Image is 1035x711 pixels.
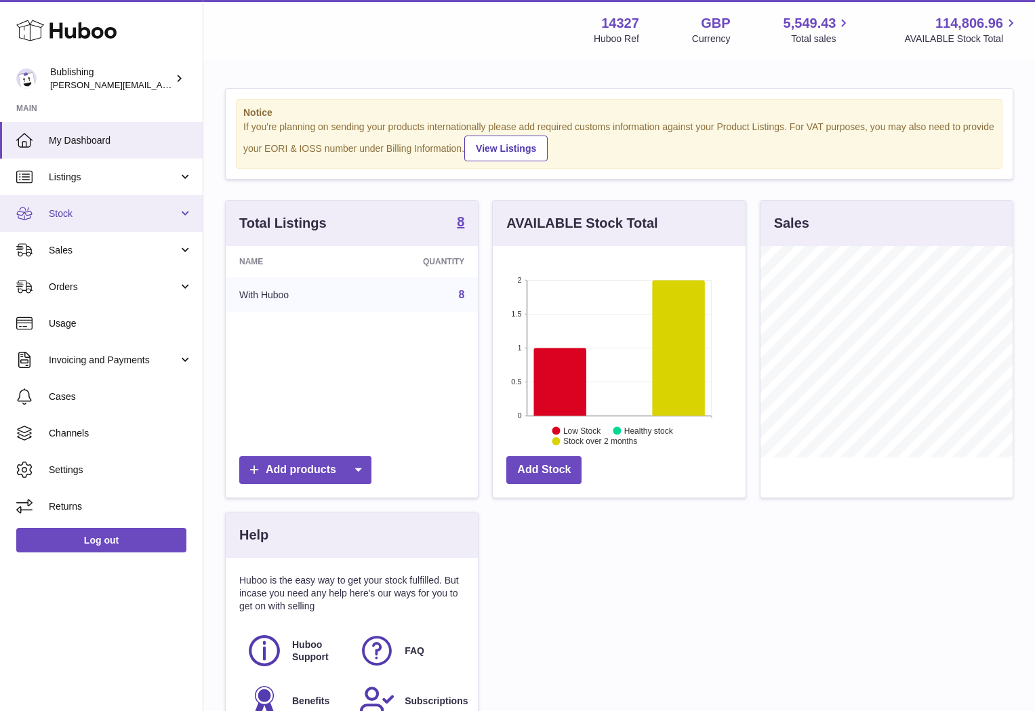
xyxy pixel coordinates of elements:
[594,33,639,45] div: Huboo Ref
[49,171,178,184] span: Listings
[16,528,186,552] a: Log out
[774,214,809,232] h3: Sales
[226,246,359,277] th: Name
[624,426,674,435] text: Healthy stock
[49,354,178,367] span: Invoicing and Payments
[563,436,637,446] text: Stock over 2 months
[904,14,1019,45] a: 114,806.96 AVAILABLE Stock Total
[49,244,178,257] span: Sales
[50,79,272,90] span: [PERSON_NAME][EMAIL_ADDRESS][DOMAIN_NAME]
[239,526,268,544] h3: Help
[243,106,995,119] strong: Notice
[701,14,730,33] strong: GBP
[49,134,192,147] span: My Dashboard
[50,66,172,92] div: Bublishing
[512,378,522,386] text: 0.5
[49,281,178,293] span: Orders
[512,310,522,318] text: 1.5
[49,207,178,220] span: Stock
[405,695,468,708] span: Subscriptions
[563,426,601,435] text: Low Stock
[601,14,639,33] strong: 14327
[239,456,371,484] a: Add products
[518,276,522,284] text: 2
[49,500,192,513] span: Returns
[457,215,464,231] a: 8
[904,33,1019,45] span: AVAILABLE Stock Total
[16,68,37,89] img: hamza@bublishing.com
[506,456,582,484] a: Add Stock
[292,638,344,664] span: Huboo Support
[692,33,731,45] div: Currency
[359,632,458,669] a: FAQ
[784,14,852,45] a: 5,549.43 Total sales
[458,289,464,300] a: 8
[49,427,192,440] span: Channels
[226,277,359,312] td: With Huboo
[784,14,836,33] span: 5,549.43
[292,695,329,708] span: Benefits
[506,214,657,232] h3: AVAILABLE Stock Total
[518,344,522,352] text: 1
[405,645,424,657] span: FAQ
[464,136,548,161] a: View Listings
[239,214,327,232] h3: Total Listings
[49,317,192,330] span: Usage
[935,14,1003,33] span: 114,806.96
[518,411,522,420] text: 0
[359,246,478,277] th: Quantity
[239,574,464,613] p: Huboo is the easy way to get your stock fulfilled. But incase you need any help here's our ways f...
[49,390,192,403] span: Cases
[246,632,345,669] a: Huboo Support
[791,33,851,45] span: Total sales
[49,464,192,476] span: Settings
[457,215,464,228] strong: 8
[243,121,995,161] div: If you're planning on sending your products internationally please add required customs informati...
